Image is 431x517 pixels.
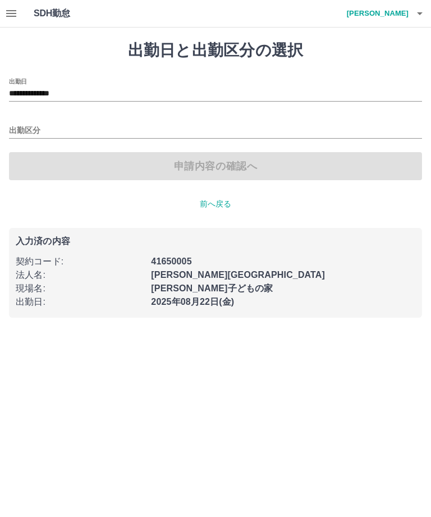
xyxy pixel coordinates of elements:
[9,77,27,85] label: 出勤日
[151,283,273,293] b: [PERSON_NAME]子どもの家
[151,270,325,280] b: [PERSON_NAME][GEOGRAPHIC_DATA]
[9,198,422,210] p: 前へ戻る
[16,268,144,282] p: 法人名 :
[151,257,191,266] b: 41650005
[16,255,144,268] p: 契約コード :
[16,237,415,246] p: 入力済の内容
[16,295,144,309] p: 出勤日 :
[16,282,144,295] p: 現場名 :
[9,41,422,60] h1: 出勤日と出勤区分の選択
[151,297,234,306] b: 2025年08月22日(金)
